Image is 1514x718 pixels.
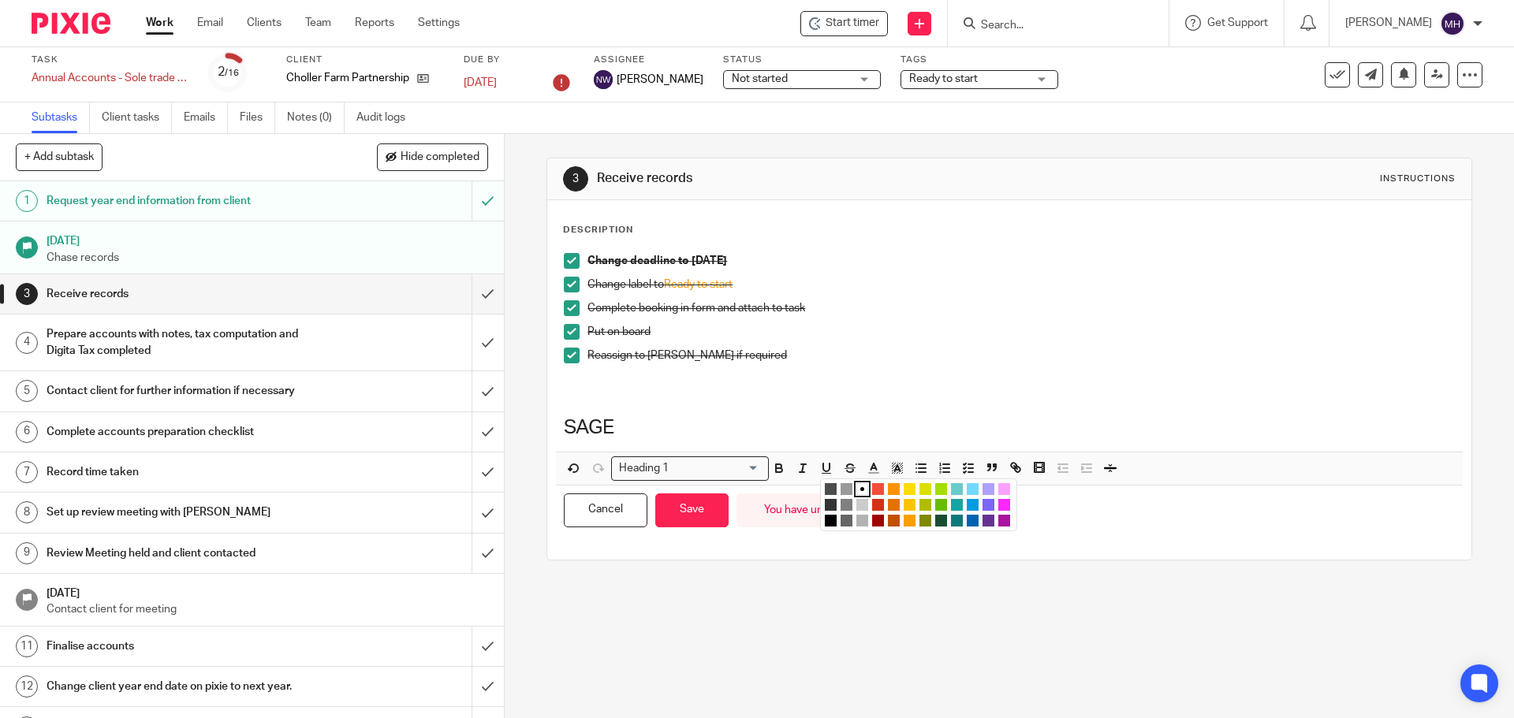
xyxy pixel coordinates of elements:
[286,54,444,66] label: Client
[723,54,881,66] label: Status
[611,456,769,481] div: Search for option
[872,499,884,511] li: color:#D33115
[904,499,915,511] li: color:#FCC400
[820,478,1017,531] div: Compact color picker
[587,255,727,266] strong: Change deadline to [DATE]
[594,70,613,89] img: svg%3E
[47,500,319,524] h1: Set up review meeting with [PERSON_NAME]
[218,63,239,81] div: 2
[594,54,703,66] label: Assignee
[597,170,1043,187] h1: Receive records
[872,483,884,495] li: color:#F44E3B
[47,601,488,617] p: Contact client for meeting
[47,634,319,658] h1: Finalise accounts
[919,483,931,495] li: color:#DBDF00
[197,15,223,31] a: Email
[732,73,788,84] span: Not started
[935,499,947,511] li: color:#68BC00
[904,515,915,526] li: color:#FB9E00
[16,190,38,212] div: 1
[464,77,497,88] span: [DATE]
[979,19,1121,33] input: Search
[1207,17,1268,28] span: Get Support
[47,250,488,266] p: Chase records
[967,483,979,495] li: color:#73D8FF
[901,54,1058,66] label: Tags
[800,11,888,36] div: Choller Farm Partnership - Annual Accounts - Sole trade & Partnership
[935,483,947,495] li: color:#A4DD00
[240,102,275,133] a: Files
[841,483,852,495] li: color:#999999
[464,54,574,66] label: Due by
[935,515,947,526] li: color:#194D33
[904,483,915,495] li: color:#FCDC00
[951,499,963,511] li: color:#16A5A5
[587,277,1454,292] p: Change label to
[47,282,319,306] h1: Receive records
[16,380,38,402] div: 5
[16,675,38,698] div: 12
[47,379,319,403] h1: Contact client for further information if necessary
[32,102,90,133] a: Subtasks
[305,15,331,31] a: Team
[286,70,409,86] p: Choller Farm Partnership
[888,499,900,511] li: color:#E27300
[825,515,837,526] li: color:#000000
[998,515,1010,526] li: color:#AB149E
[32,70,189,86] div: Annual Accounts - Sole trade & Partnership
[983,499,994,511] li: color:#7B64FF
[564,493,647,527] button: Cancel
[951,515,963,526] li: color:#0C797D
[655,493,729,527] button: Save
[146,15,173,31] a: Work
[919,515,931,526] li: color:#808900
[615,460,672,477] span: Heading 1
[47,229,488,249] h1: [DATE]
[16,461,38,483] div: 7
[47,420,319,444] h1: Complete accounts preparation checklist
[951,483,963,495] li: color:#68CCCA
[888,483,900,495] li: color:#FE9200
[1380,173,1456,185] div: Instructions
[888,515,900,526] li: color:#C45100
[841,499,852,511] li: color:#808080
[47,189,319,213] h1: Request year end information from client
[736,493,925,527] div: You have unsaved changes
[16,542,38,564] div: 9
[32,13,110,34] img: Pixie
[587,348,1454,363] p: Reassign to [PERSON_NAME] if required
[47,675,319,698] h1: Change client year end date on pixie to next year.
[16,421,38,443] div: 6
[825,499,837,511] li: color:#333333
[1440,11,1465,36] img: svg%3E
[587,324,1454,340] p: Put on board
[184,102,228,133] a: Emails
[47,322,319,363] h1: Prepare accounts with notes, tax computation and Digita Tax completed
[825,483,837,495] li: color:#4D4D4D
[247,15,282,31] a: Clients
[16,143,103,170] button: + Add subtask
[841,515,852,526] li: color:#666666
[664,279,733,290] span: Ready to start
[826,15,879,32] span: Start timer
[998,499,1010,511] li: color:#FA28FF
[401,151,479,164] span: Hide completed
[16,635,38,657] div: 11
[1345,15,1432,31] p: [PERSON_NAME]
[909,73,978,84] span: Ready to start
[673,460,759,477] input: Search for option
[102,102,172,133] a: Client tasks
[919,499,931,511] li: color:#B0BC00
[16,501,38,523] div: 8
[998,483,1010,495] li: color:#FDA1FF
[856,499,868,511] li: color:#CCCCCC
[32,54,189,66] label: Task
[418,15,460,31] a: Settings
[563,224,633,236] p: Description
[856,483,868,495] li: color:#FFFFFF
[356,102,417,133] a: Audit logs
[32,70,189,86] div: Annual Accounts - Sole trade &amp; Partnership
[983,515,994,526] li: color:#653294
[872,515,884,526] li: color:#9F0500
[225,69,239,77] small: /16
